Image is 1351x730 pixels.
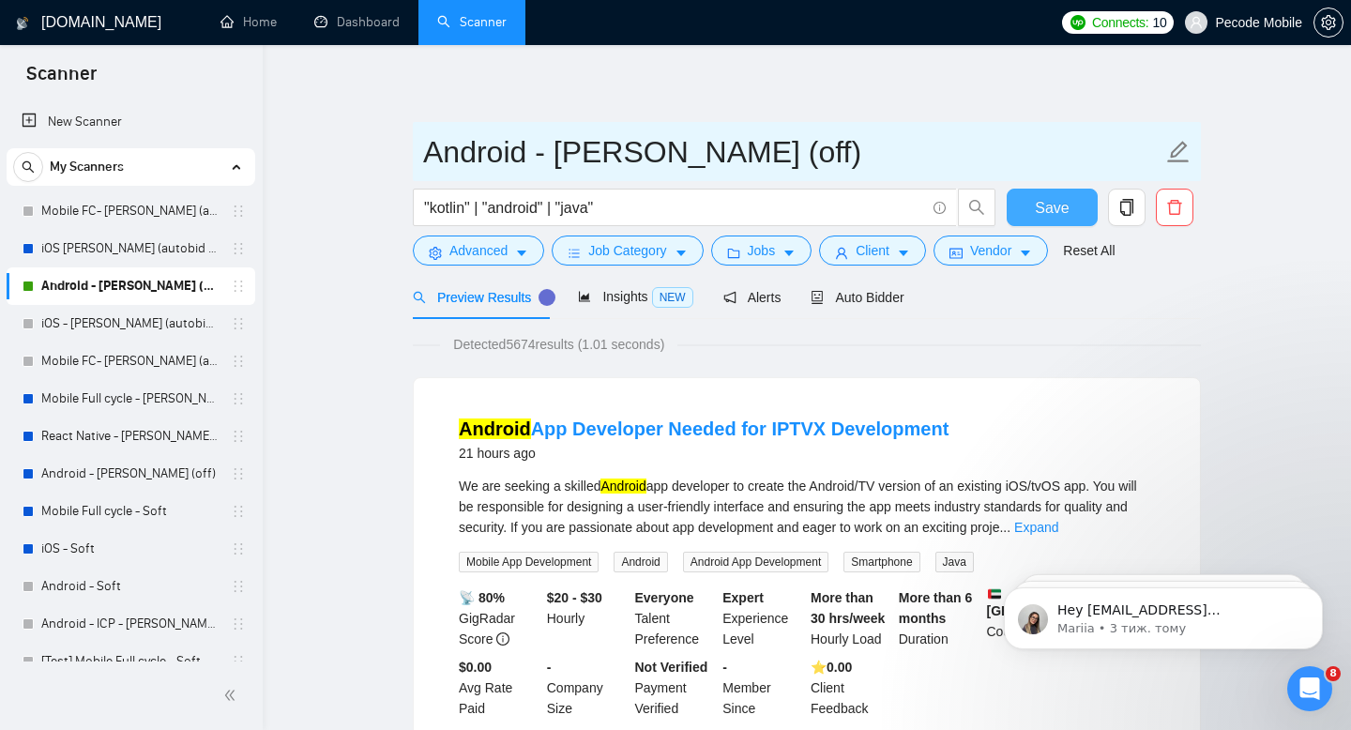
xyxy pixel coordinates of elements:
input: Search Freelance Jobs... [424,196,925,220]
button: search [958,189,995,226]
span: holder [231,654,246,669]
mark: Android [459,418,531,439]
img: Profile image for Mariia [22,343,59,381]
img: Profile image for Mariia [22,135,59,173]
span: My Scanners [50,148,124,186]
div: GigRadar Score [455,587,543,649]
div: We are seeking a skilled app developer to create the Android/TV version of an existing iOS/tvOS a... [459,476,1155,538]
img: Profile image for Mariia [22,482,59,520]
span: Mobile App Development [459,552,599,572]
img: Profile image for Mariia [22,205,59,242]
b: - [722,660,727,675]
span: Повідомлення [97,604,205,617]
div: Company Size [543,657,631,719]
span: idcard [949,246,963,260]
li: New Scanner [7,103,255,141]
b: Not Verified [635,660,708,675]
span: holder [231,504,246,519]
span: Допомога [295,604,362,617]
button: Напишіть нам повідомлення [50,466,326,504]
a: New Scanner [22,103,240,141]
button: settingAdvancedcaret-down [413,236,544,266]
h1: Повідомлення [116,8,263,40]
span: bars [568,246,581,260]
a: React Native - [PERSON_NAME] (autobid off) [41,418,220,455]
button: delete [1156,189,1193,226]
div: Mariia [67,223,107,243]
div: Hourly [543,587,631,649]
a: Android - [PERSON_NAME] (on) [41,267,220,305]
a: [Test] Mobile Full cycle - Soft [41,643,220,680]
div: Mariia [67,501,107,521]
span: Scanner [11,60,112,99]
a: Android - ICP - [PERSON_NAME] (off) [41,605,220,643]
span: info-circle [496,632,509,646]
div: Duration [895,587,983,649]
span: Smartphone [843,552,919,572]
img: logo [16,8,29,38]
span: ... [999,520,1010,535]
button: search [13,152,43,182]
span: caret-down [782,246,796,260]
a: Reset All [1063,240,1115,261]
span: caret-down [515,246,528,260]
div: Client Feedback [807,657,895,719]
a: Mobile Full cycle - [PERSON_NAME] (autobid off) [41,380,220,418]
b: More than 6 months [899,590,973,626]
span: search [14,160,42,174]
img: Profile image for Mariia [22,274,59,312]
div: Mariia [67,84,107,104]
span: folder [727,246,740,260]
div: Mariia [67,432,107,451]
span: holder [231,241,246,256]
div: Tooltip anchor [539,289,555,306]
b: $0.00 [459,660,492,675]
span: Android App Development [683,552,828,572]
span: holder [231,204,246,219]
div: • 2 тиж. тому [111,362,201,382]
div: Experience Level [719,587,807,649]
div: • 4 дн. тому [111,84,190,104]
span: holder [231,279,246,294]
span: delete [1157,199,1192,216]
span: info-circle [934,202,946,214]
span: double-left [223,686,242,705]
div: • 2 тиж. тому [111,432,201,451]
span: Java [935,552,974,572]
span: Client [856,240,889,261]
b: Everyone [635,590,694,605]
span: holder [231,466,246,481]
span: search [959,199,994,216]
span: caret-down [897,246,910,260]
a: iOS - [PERSON_NAME] (autobid part-time) off [41,305,220,342]
iframe: To enrich screen reader interactions, please activate Accessibility in Grammarly extension settings [1287,666,1332,711]
span: holder [231,429,246,444]
div: • 1 тиж. тому [111,293,201,312]
b: Expert [722,590,764,605]
div: Talent Preference [631,587,720,649]
img: Profile image for Mariia [22,66,59,103]
button: idcardVendorcaret-down [934,236,1048,266]
span: Preview Results [413,290,548,305]
a: Mobile Full cycle - Soft [41,493,220,530]
button: folderJobscaret-down [711,236,812,266]
div: Member Since [719,657,807,719]
span: Android [614,552,667,572]
button: setting [1313,8,1343,38]
span: NEW [652,287,693,308]
span: Vendor [970,240,1011,261]
span: user [1190,16,1203,29]
b: $20 - $30 [547,590,602,605]
b: 📡 80% [459,590,505,605]
b: - [547,660,552,675]
span: holder [231,354,246,369]
a: searchScanner [437,14,507,30]
div: • 2 тиж. тому [111,501,201,521]
div: Mariia [67,362,107,382]
span: 8 [1326,666,1341,681]
button: barsJob Categorycaret-down [552,236,703,266]
span: Advanced [449,240,508,261]
span: copy [1109,199,1145,216]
